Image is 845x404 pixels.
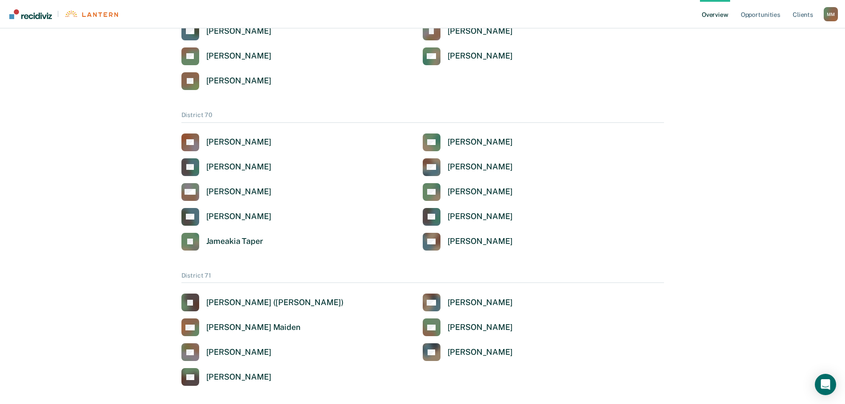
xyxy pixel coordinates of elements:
[181,133,271,151] a: [PERSON_NAME]
[824,7,838,21] div: M M
[206,137,271,147] div: [PERSON_NAME]
[181,272,664,283] div: District 71
[448,347,513,357] div: [PERSON_NAME]
[206,347,271,357] div: [PERSON_NAME]
[448,236,513,247] div: [PERSON_NAME]
[206,76,271,86] div: [PERSON_NAME]
[448,322,513,333] div: [PERSON_NAME]
[9,9,52,19] img: Recidiviz
[181,111,664,123] div: District 70
[206,236,263,247] div: Jameakia Taper
[181,183,271,201] a: [PERSON_NAME]
[206,322,300,333] div: [PERSON_NAME] Maiden
[52,10,64,18] span: |
[181,294,344,311] a: [PERSON_NAME] ([PERSON_NAME])
[423,47,513,65] a: [PERSON_NAME]
[181,318,300,336] a: [PERSON_NAME] Maiden
[824,7,838,21] button: Profile dropdown button
[423,183,513,201] a: [PERSON_NAME]
[448,212,513,222] div: [PERSON_NAME]
[206,298,344,308] div: [PERSON_NAME] ([PERSON_NAME])
[181,343,271,361] a: [PERSON_NAME]
[423,133,513,151] a: [PERSON_NAME]
[181,47,271,65] a: [PERSON_NAME]
[181,72,271,90] a: [PERSON_NAME]
[181,208,271,226] a: [PERSON_NAME]
[206,212,271,222] div: [PERSON_NAME]
[181,158,271,176] a: [PERSON_NAME]
[448,298,513,308] div: [PERSON_NAME]
[448,162,513,172] div: [PERSON_NAME]
[423,208,513,226] a: [PERSON_NAME]
[206,26,271,36] div: [PERSON_NAME]
[423,23,513,40] a: [PERSON_NAME]
[423,343,513,361] a: [PERSON_NAME]
[423,318,513,336] a: [PERSON_NAME]
[64,11,118,17] img: Lantern
[815,374,836,395] div: Open Intercom Messenger
[448,51,513,61] div: [PERSON_NAME]
[423,294,513,311] a: [PERSON_NAME]
[448,137,513,147] div: [PERSON_NAME]
[423,233,513,251] a: [PERSON_NAME]
[448,187,513,197] div: [PERSON_NAME]
[423,158,513,176] a: [PERSON_NAME]
[181,23,271,40] a: [PERSON_NAME]
[448,26,513,36] div: [PERSON_NAME]
[181,233,263,251] a: Jameakia Taper
[181,368,271,386] a: [PERSON_NAME]
[206,51,271,61] div: [PERSON_NAME]
[206,162,271,172] div: [PERSON_NAME]
[206,372,271,382] div: [PERSON_NAME]
[206,187,271,197] div: [PERSON_NAME]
